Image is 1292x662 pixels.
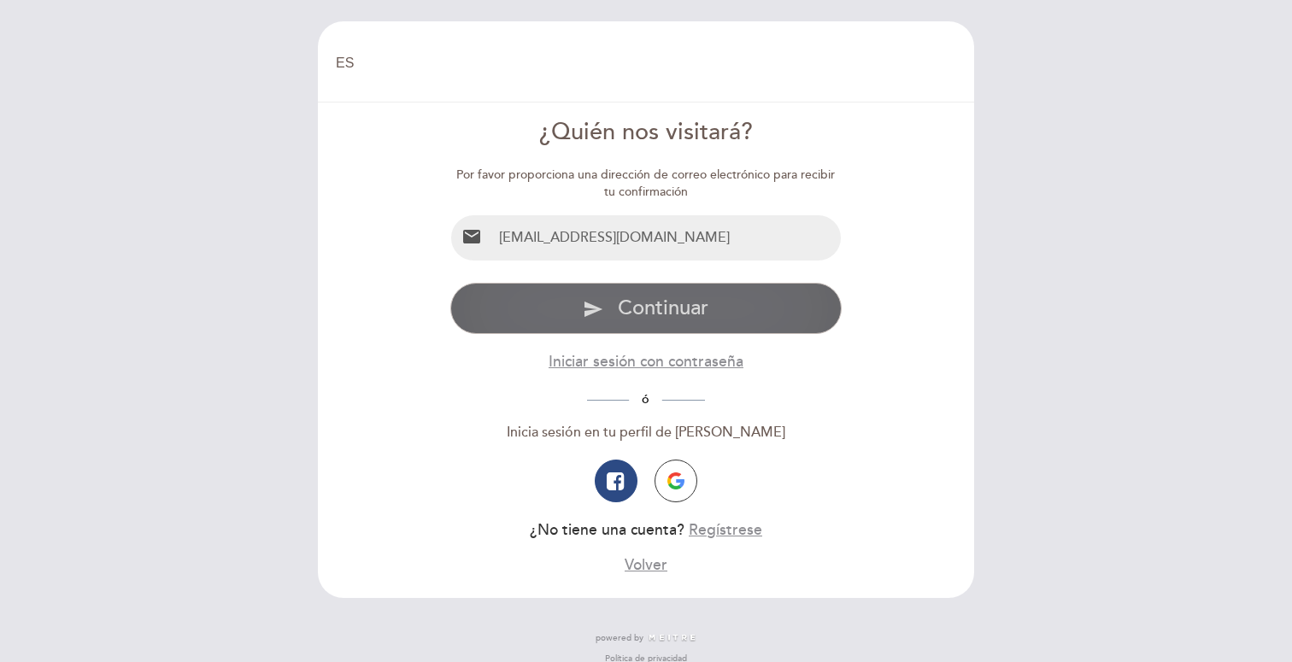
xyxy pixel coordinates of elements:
[618,296,708,320] span: Continuar
[583,299,603,319] i: send
[625,554,667,576] button: Volver
[492,215,842,261] input: Email
[648,634,696,642] img: MEITRE
[461,226,482,247] i: email
[450,423,843,442] div: Inicia sesión en tu perfil de [PERSON_NAME]
[629,392,662,407] span: ó
[596,632,643,644] span: powered by
[596,632,696,644] a: powered by
[450,167,843,201] div: Por favor proporciona una dirección de correo electrónico para recibir tu confirmación
[450,283,843,334] button: send Continuar
[689,519,762,541] button: Regístrese
[530,521,684,539] span: ¿No tiene una cuenta?
[450,116,843,149] div: ¿Quién nos visitará?
[549,351,743,372] button: Iniciar sesión con contraseña
[667,472,684,489] img: icon-google.png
